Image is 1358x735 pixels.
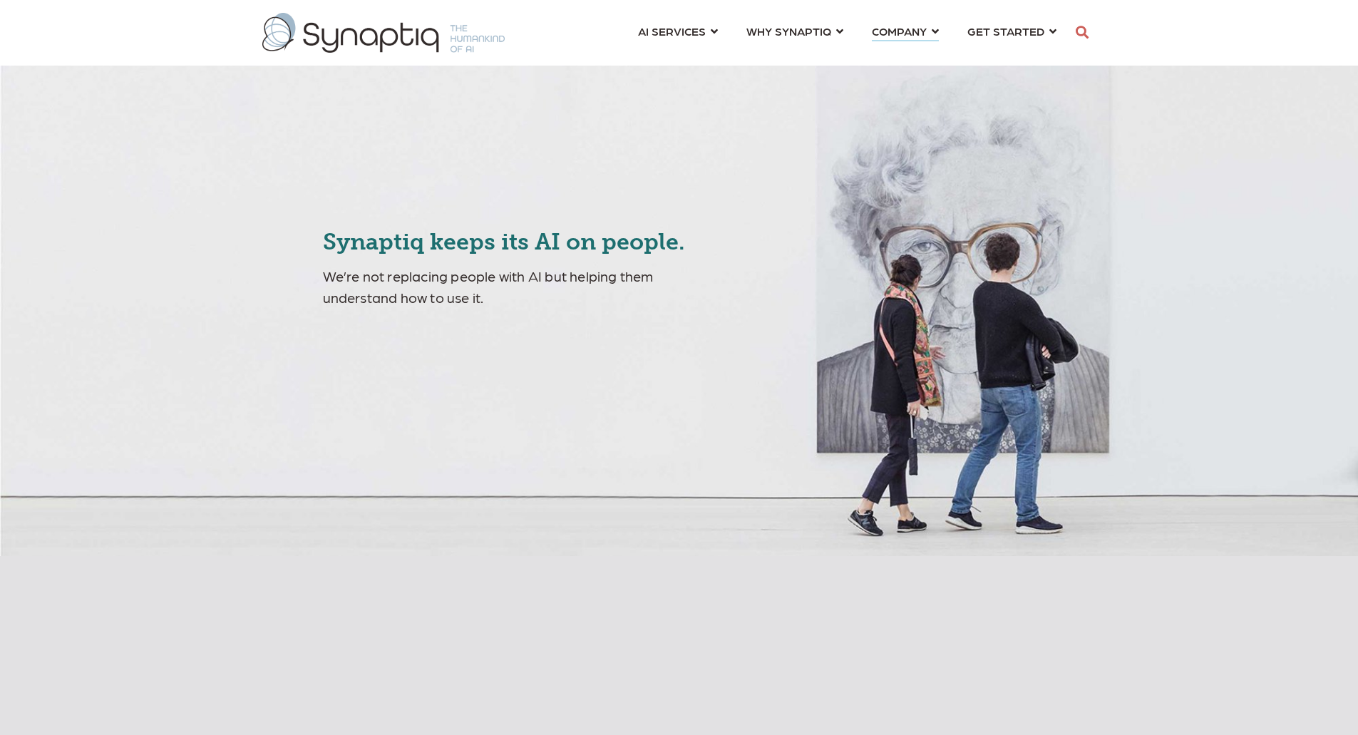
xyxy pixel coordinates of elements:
[967,18,1056,44] a: GET STARTED
[872,21,927,41] span: COMPANY
[638,18,718,44] a: AI SERVICES
[746,21,831,41] span: WHY SYNAPTIQ
[262,13,505,53] img: synaptiq logo-1
[746,18,843,44] a: WHY SYNAPTIQ
[638,21,706,41] span: AI SERVICES
[323,228,685,255] span: Synaptiq keeps its AI on people.
[967,21,1044,41] span: GET STARTED
[624,7,1071,58] nav: menu
[323,265,731,308] p: We’re not replacing people with AI but helping them understand how to use it.
[872,18,939,44] a: COMPANY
